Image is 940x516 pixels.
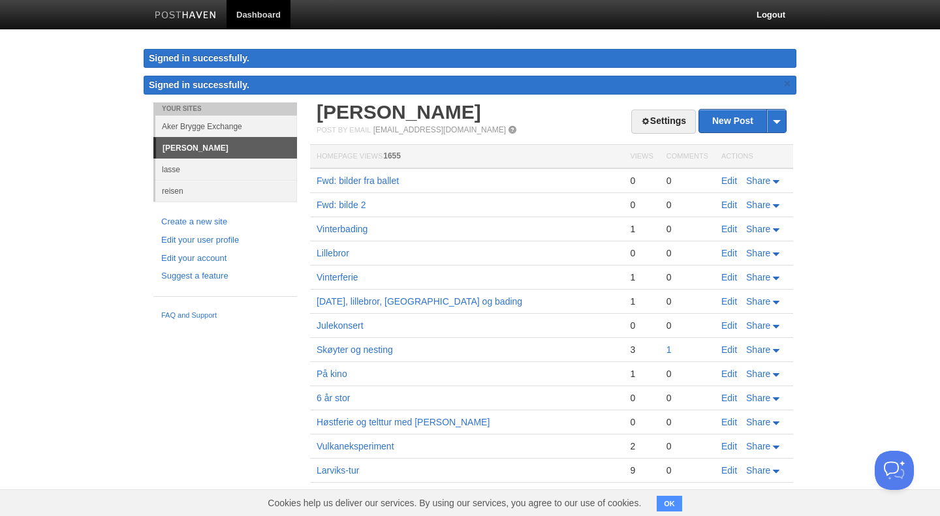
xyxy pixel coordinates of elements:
a: Edit [721,441,737,451]
a: FAQ and Support [161,310,289,322]
li: Your Sites [153,102,297,115]
div: 0 [666,416,708,428]
a: Fwd: bilder fra ballet [317,175,399,186]
th: Actions [715,145,793,169]
th: Homepage Views [310,145,623,169]
div: 0 [630,392,653,404]
a: Settings [631,110,696,134]
div: 1 [630,271,653,283]
span: Share [746,248,770,258]
a: [PERSON_NAME] [156,138,297,159]
div: 0 [666,368,708,380]
span: Share [746,344,770,355]
a: Julekonsert [317,320,364,331]
a: Edit your account [161,252,289,266]
div: 9 [630,464,653,476]
a: Edit [721,272,737,282]
a: 6 år stor [317,393,350,403]
div: 0 [666,247,708,259]
span: Post by Email [317,126,371,134]
a: Edit [721,344,737,355]
a: Vulkaneksperiment [317,441,394,451]
span: Share [746,417,770,427]
span: Share [746,320,770,331]
div: 0 [630,320,653,331]
a: Vinterferie [317,272,358,282]
div: 0 [666,223,708,235]
div: 0 [666,271,708,283]
div: 1 [630,489,653,500]
a: Edit [721,369,737,379]
a: Edit [721,248,737,258]
button: OK [657,496,682,511]
div: 0 [630,175,653,187]
div: 0 [666,296,708,307]
span: Share [746,441,770,451]
div: 2 [630,440,653,452]
div: 0 [630,199,653,211]
div: 0 [666,489,708,500]
div: 1 [630,223,653,235]
a: Edit [721,175,737,186]
a: Edit [721,320,737,331]
span: Share [746,272,770,282]
div: 0 [666,320,708,331]
a: Skøyter og nesting [317,344,393,355]
a: lasse [155,159,297,180]
a: På kino [317,369,347,379]
th: Comments [660,145,715,169]
img: Posthaven-bar [155,11,217,21]
div: 0 [666,464,708,476]
span: Cookies help us deliver our services. By using our services, you agree to our use of cookies. [255,490,654,516]
div: 1 [630,296,653,307]
a: Aker Brygge Exchange [155,115,297,137]
div: 0 [666,199,708,211]
a: Fwd: bilde 2 [317,200,366,210]
div: 1 [630,368,653,380]
a: Suggest a feature [161,269,289,283]
a: Edit [721,393,737,403]
a: [PERSON_NAME] [317,101,481,123]
a: Edit [721,296,737,307]
a: Edit [721,224,737,234]
span: Signed in successfully. [149,80,249,90]
div: 0 [666,175,708,187]
div: 0 [630,247,653,259]
a: reisen [155,180,297,202]
a: Høstferie og telttur med [PERSON_NAME] [317,417,490,427]
span: Share [746,224,770,234]
a: Edit [721,200,737,210]
a: Vinterbading [317,224,368,234]
a: Larviks-tur [317,465,359,476]
a: Lillebror [317,248,349,258]
a: New Post [699,110,786,132]
span: Share [746,369,770,379]
span: 1655 [383,151,401,160]
a: Create a new site [161,215,289,229]
span: Share [746,296,770,307]
a: Edit [721,465,737,476]
a: Edit your user profile [161,234,289,247]
span: Share [746,393,770,403]
span: Share [746,465,770,476]
a: × [781,76,793,92]
span: Share [746,175,770,186]
div: 0 [666,440,708,452]
a: 1 [666,344,672,355]
div: 0 [666,392,708,404]
div: 3 [630,344,653,356]
div: 0 [630,416,653,428]
a: [DATE], lillebror, [GEOGRAPHIC_DATA] og bading [317,296,522,307]
iframe: Help Scout Beacon - Open [875,451,914,490]
span: Share [746,200,770,210]
div: Signed in successfully. [144,49,796,68]
th: Views [623,145,659,169]
a: Edit [721,417,737,427]
a: [EMAIL_ADDRESS][DOMAIN_NAME] [373,125,506,134]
